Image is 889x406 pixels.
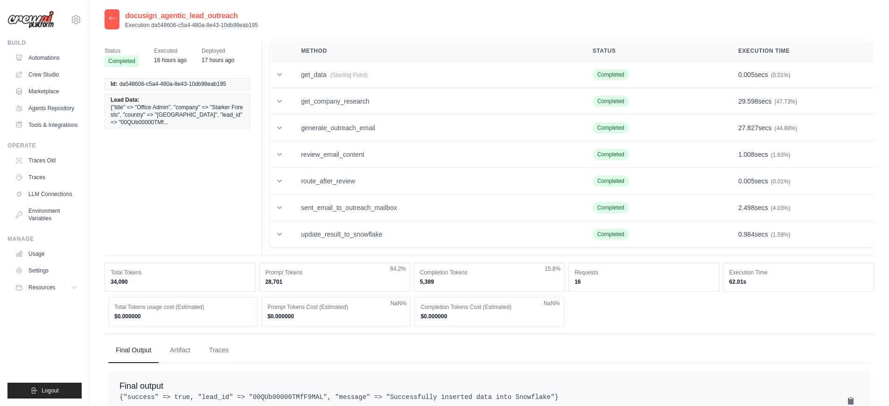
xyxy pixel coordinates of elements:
button: Resources [11,280,82,295]
dd: 62.01s [729,278,868,286]
dd: $0.000000 [114,313,252,320]
span: 0.984 [738,231,755,238]
th: Status [581,41,727,62]
span: (47.73%) [775,98,798,105]
td: get_company_research [290,88,581,115]
td: secs [727,62,874,88]
span: Completed [593,149,629,160]
a: Automations [11,50,82,65]
span: (0.01%) [771,72,791,78]
dd: 5,389 [420,278,559,286]
p: Execution da548606-c5a4-480a-8e43-10db98eab195 [125,21,258,29]
span: Deployed [202,46,234,56]
td: get_data [290,62,581,88]
span: 1.008 [738,151,755,158]
span: Executed [154,46,187,56]
span: 15.8% [545,265,560,273]
span: Completed [593,122,629,133]
dd: 34,090 [111,278,249,286]
span: Final output [119,381,163,391]
div: Build [7,39,82,47]
iframe: Chat Widget [842,361,889,406]
span: Id: [111,80,118,88]
span: 84.2% [390,265,406,273]
span: (4.03%) [771,205,791,211]
dt: Execution Time [729,269,868,276]
div: Operate [7,142,82,149]
span: Completed [593,69,629,80]
span: Lead Data: [111,96,139,104]
dt: Completion Tokens Cost (Estimated) [420,303,558,311]
td: secs [727,195,874,221]
span: NaN% [544,300,560,307]
a: Marketplace [11,84,82,99]
span: Resources [28,284,55,291]
td: route_after_review [290,168,581,195]
span: Completed [593,96,629,107]
a: Crew Studio [11,67,82,82]
dt: Total Tokens usage cost (Estimated) [114,303,252,311]
dt: Total Tokens [111,269,249,276]
span: {"title" => "Office Admin", "company" => "Starker Forests", "country" => "[GEOGRAPHIC_DATA]", "le... [111,104,244,126]
span: 0.005 [738,177,755,185]
span: Status [105,46,139,56]
span: (44.88%) [775,125,798,132]
th: Method [290,41,581,62]
h2: docusign_agentic_lead_outreach [125,10,258,21]
dt: Completion Tokens [420,269,559,276]
span: NaN% [391,300,407,307]
span: Completed [593,202,629,213]
time: October 1, 2025 at 17:46 CDT [154,57,187,63]
span: Completed [105,56,139,67]
td: secs [727,88,874,115]
td: secs [727,115,874,141]
dd: 28,701 [265,278,404,286]
a: Tools & Integrations [11,118,82,133]
button: Final Output [108,338,159,363]
span: da548606-c5a4-480a-8e43-10db98eab195 [119,80,226,88]
td: secs [727,221,874,248]
div: Manage [7,235,82,243]
dd: $0.000000 [267,313,405,320]
button: Logout [7,383,82,399]
span: (1.59%) [771,231,791,238]
span: 2.498 [738,204,755,211]
a: Traces Old [11,153,82,168]
span: 29.598 [738,98,758,105]
td: secs [727,168,874,195]
td: generate_outreach_email [290,115,581,141]
time: October 1, 2025 at 17:34 CDT [202,57,234,63]
a: LLM Connections [11,187,82,202]
td: sent_email_to_outreach_mailbox [290,195,581,221]
span: (1.63%) [771,152,791,158]
span: Logout [42,387,59,394]
dt: Prompt Tokens Cost (Estimated) [267,303,405,311]
span: (Starting Point) [330,72,368,78]
th: Execution Time [727,41,874,62]
pre: {"success" => true, "lead_id" => "00QUb00000TMfF9MAL", "message" => "Successfully inserted data i... [119,392,859,402]
button: Traces [202,338,236,363]
dt: Requests [574,269,713,276]
a: Agents Repository [11,101,82,116]
a: Traces [11,170,82,185]
a: Settings [11,263,82,278]
a: Usage [11,246,82,261]
span: Completed [593,229,629,240]
span: (0.01%) [771,178,791,185]
td: update_result_to_snowflake [290,221,581,248]
img: Logo [7,11,54,29]
dt: Prompt Tokens [265,269,404,276]
span: Completed [593,175,629,187]
dd: 16 [574,278,713,286]
span: 27.827 [738,124,758,132]
dd: $0.000000 [420,313,558,320]
td: secs [727,141,874,168]
button: Artifact [162,338,198,363]
td: review_email_content [290,141,581,168]
a: Environment Variables [11,203,82,226]
span: 0.005 [738,71,755,78]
